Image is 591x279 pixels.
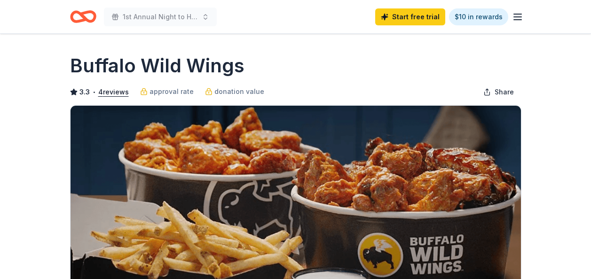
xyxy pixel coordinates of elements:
a: Home [70,6,96,28]
span: 1st Annual Night to Honor Gala [123,11,198,23]
a: $10 in rewards [449,8,508,25]
a: Start free trial [375,8,445,25]
span: • [92,88,95,96]
span: approval rate [150,86,194,97]
span: Share [495,86,514,98]
span: donation value [214,86,264,97]
button: 4reviews [98,86,129,98]
span: 3.3 [79,86,90,98]
button: Share [476,83,521,101]
a: donation value [205,86,264,97]
button: 1st Annual Night to Honor Gala [104,8,217,26]
h1: Buffalo Wild Wings [70,53,244,79]
a: approval rate [140,86,194,97]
